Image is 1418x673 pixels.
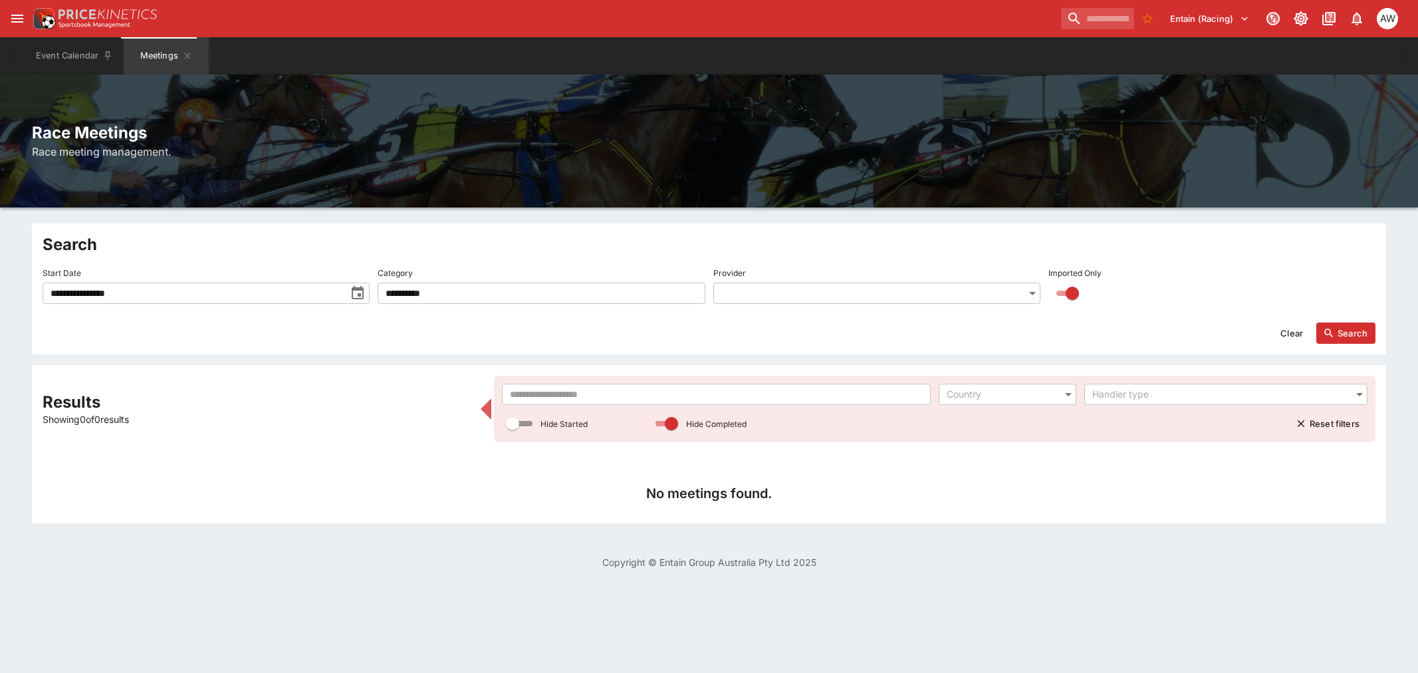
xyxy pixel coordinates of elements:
button: Select Tenant [1162,8,1257,29]
button: Meetings [124,37,209,74]
button: Search [1316,323,1375,344]
button: Clear [1272,323,1311,344]
button: Connected to PK [1261,7,1285,31]
h2: Search [43,234,1375,255]
p: Start Date [43,267,81,279]
p: Category [378,267,413,279]
div: Amanda Whitta [1377,8,1398,29]
p: Imported Only [1048,267,1102,279]
button: Documentation [1317,7,1341,31]
button: No Bookmarks [1137,8,1158,29]
input: search [1061,8,1134,29]
button: toggle date time picker [346,281,370,305]
img: PriceKinetics Logo [29,5,56,32]
h2: Race Meetings [32,122,1386,143]
div: Handler type [1092,388,1346,401]
button: Event Calendar [28,37,121,74]
p: Showing 0 of 0 results [43,412,473,426]
p: Hide Completed [686,418,747,430]
h4: No meetings found. [53,485,1365,502]
button: Amanda Whitta [1373,4,1402,33]
p: Provider [713,267,746,279]
h6: Race meeting management. [32,144,1386,160]
button: Toggle light/dark mode [1289,7,1313,31]
p: Hide Started [540,418,588,430]
img: PriceKinetics [59,9,157,19]
h2: Results [43,392,473,412]
button: open drawer [5,7,29,31]
div: Country [947,388,1055,401]
img: Sportsbook Management [59,22,130,28]
button: Reset filters [1288,413,1367,434]
button: Notifications [1345,7,1369,31]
